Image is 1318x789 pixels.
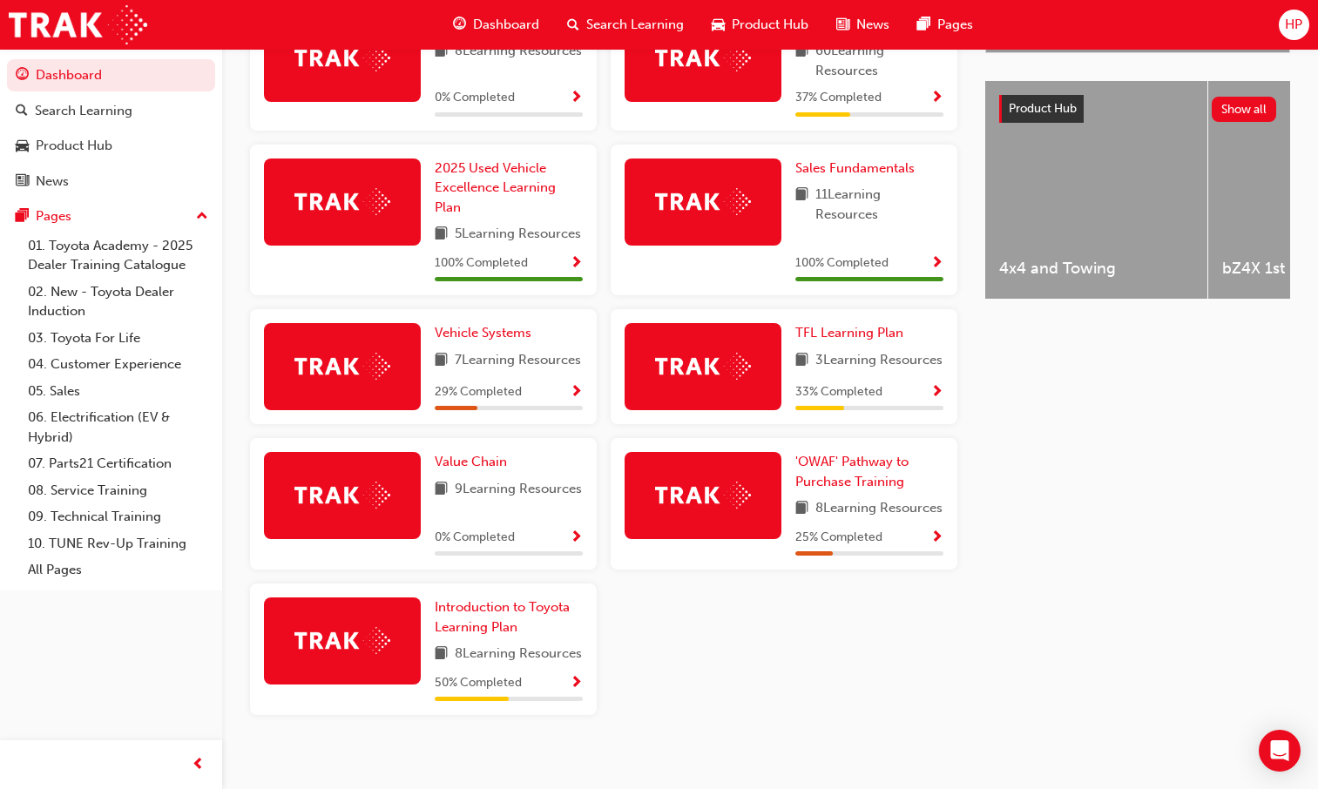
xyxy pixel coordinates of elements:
[1285,15,1302,35] span: HP
[435,479,448,501] span: book-icon
[570,381,583,403] button: Show Progress
[795,498,808,520] span: book-icon
[856,15,889,35] span: News
[16,174,29,190] span: news-icon
[795,454,909,489] span: 'OWAF' Pathway to Purchase Training
[570,385,583,401] span: Show Progress
[1212,97,1277,122] button: Show all
[435,454,507,469] span: Value Chain
[815,185,943,224] span: 11 Learning Resources
[435,382,522,402] span: 29 % Completed
[795,88,882,108] span: 37 % Completed
[7,200,215,233] button: Pages
[570,530,583,546] span: Show Progress
[21,404,215,450] a: 06. Electrification (EV & Hybrid)
[294,627,390,654] img: Trak
[21,279,215,325] a: 02. New - Toyota Dealer Induction
[999,95,1276,123] a: Product HubShow all
[795,325,903,341] span: TFL Learning Plan
[435,528,515,548] span: 0 % Completed
[822,7,903,43] a: news-iconNews
[930,91,943,106] span: Show Progress
[698,7,822,43] a: car-iconProduct Hub
[553,7,698,43] a: search-iconSearch Learning
[567,14,579,36] span: search-icon
[930,87,943,109] button: Show Progress
[999,259,1193,279] span: 4x4 and Towing
[21,503,215,530] a: 09. Technical Training
[570,256,583,272] span: Show Progress
[586,15,684,35] span: Search Learning
[795,452,943,491] a: 'OWAF' Pathway to Purchase Training
[836,14,849,36] span: news-icon
[795,185,808,224] span: book-icon
[7,165,215,198] a: News
[795,160,915,176] span: Sales Fundamentals
[435,673,522,693] span: 50 % Completed
[36,172,69,192] div: News
[435,350,448,372] span: book-icon
[439,7,553,43] a: guage-iconDashboard
[655,353,751,380] img: Trak
[36,136,112,156] div: Product Hub
[570,87,583,109] button: Show Progress
[21,325,215,352] a: 03. Toyota For Life
[455,479,582,501] span: 9 Learning Resources
[435,253,528,273] span: 100 % Completed
[435,644,448,665] span: book-icon
[570,676,583,691] span: Show Progress
[435,41,448,63] span: book-icon
[795,41,808,80] span: book-icon
[435,160,556,215] span: 2025 Used Vehicle Excellence Learning Plan
[9,5,147,44] img: Trak
[712,14,725,36] span: car-icon
[453,14,466,36] span: guage-icon
[35,101,132,121] div: Search Learning
[16,209,29,225] span: pages-icon
[815,350,943,372] span: 3 Learning Resources
[21,556,215,583] a: All Pages
[435,88,515,108] span: 0 % Completed
[930,253,943,274] button: Show Progress
[795,382,882,402] span: 33 % Completed
[294,482,390,509] img: Trak
[294,188,390,215] img: Trak
[1259,730,1301,772] div: Open Intercom Messenger
[795,350,808,372] span: book-icon
[7,130,215,162] a: Product Hub
[21,233,215,279] a: 01. Toyota Academy - 2025 Dealer Training Catalogue
[455,41,582,63] span: 8 Learning Resources
[435,599,570,635] span: Introduction to Toyota Learning Plan
[917,14,930,36] span: pages-icon
[815,41,943,80] span: 60 Learning Resources
[36,206,71,226] div: Pages
[570,91,583,106] span: Show Progress
[903,7,987,43] a: pages-iconPages
[21,378,215,405] a: 05. Sales
[795,323,910,343] a: TFL Learning Plan
[795,528,882,548] span: 25 % Completed
[937,15,973,35] span: Pages
[435,452,514,472] a: Value Chain
[435,158,583,218] a: 2025 Used Vehicle Excellence Learning Plan
[455,644,582,665] span: 8 Learning Resources
[1009,101,1077,116] span: Product Hub
[16,68,29,84] span: guage-icon
[570,527,583,549] button: Show Progress
[294,44,390,71] img: Trak
[930,527,943,549] button: Show Progress
[732,15,808,35] span: Product Hub
[294,353,390,380] img: Trak
[455,350,581,372] span: 7 Learning Resources
[7,59,215,91] a: Dashboard
[21,530,215,557] a: 10. TUNE Rev-Up Training
[16,104,28,119] span: search-icon
[655,44,751,71] img: Trak
[16,138,29,154] span: car-icon
[473,15,539,35] span: Dashboard
[7,95,215,127] a: Search Learning
[435,323,538,343] a: Vehicle Systems
[192,754,205,776] span: prev-icon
